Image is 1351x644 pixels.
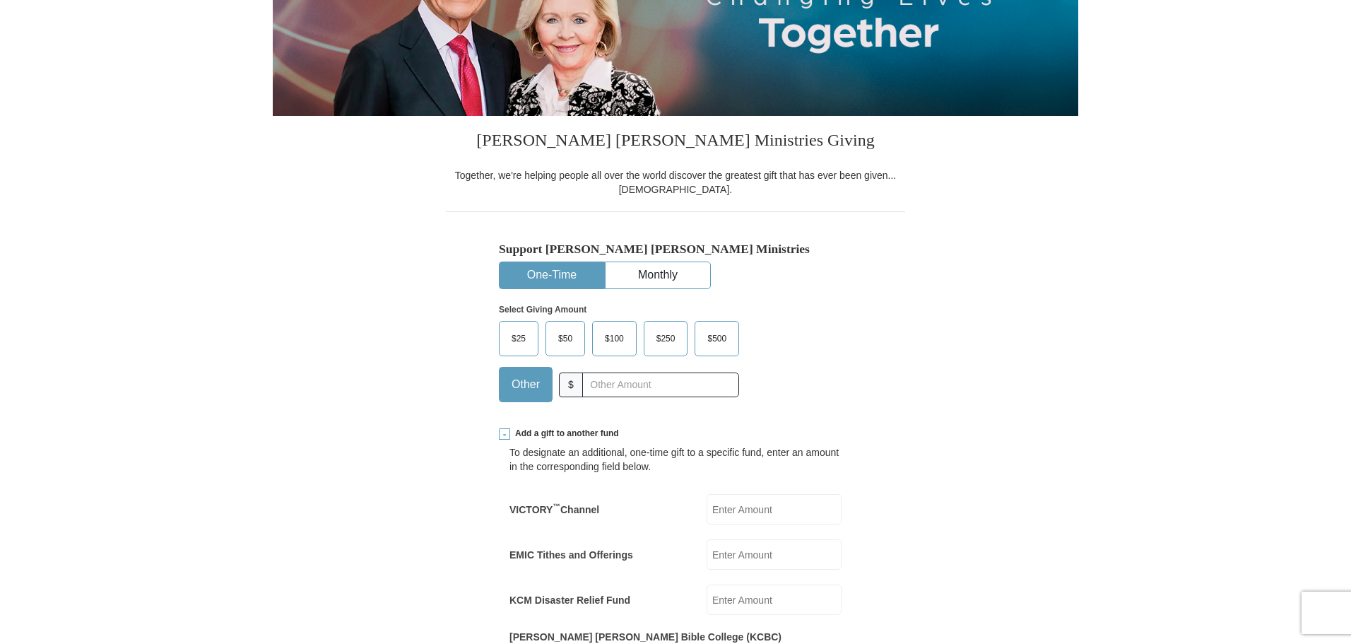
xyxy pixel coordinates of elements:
[509,630,781,644] label: [PERSON_NAME] [PERSON_NAME] Bible College (KCBC)
[509,593,630,607] label: KCM Disaster Relief Fund
[707,539,842,570] input: Enter Amount
[499,305,586,315] strong: Select Giving Amount
[446,168,905,197] div: Together, we're helping people all over the world discover the greatest gift that has ever been g...
[500,262,604,288] button: One-Time
[707,494,842,525] input: Enter Amount
[553,502,560,510] sup: ™
[559,373,583,397] span: $
[509,445,842,474] div: To designate an additional, one-time gift to a specific fund, enter an amount in the correspondin...
[606,262,710,288] button: Monthly
[649,328,683,349] span: $250
[446,116,905,168] h3: [PERSON_NAME] [PERSON_NAME] Ministries Giving
[505,328,533,349] span: $25
[510,428,619,440] span: Add a gift to another fund
[582,373,739,397] input: Other Amount
[505,374,547,395] span: Other
[499,242,852,257] h5: Support [PERSON_NAME] [PERSON_NAME] Ministries
[509,548,633,562] label: EMIC Tithes and Offerings
[707,585,842,615] input: Enter Amount
[551,328,579,349] span: $50
[598,328,631,349] span: $100
[509,503,599,517] label: VICTORY Channel
[700,328,733,349] span: $500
